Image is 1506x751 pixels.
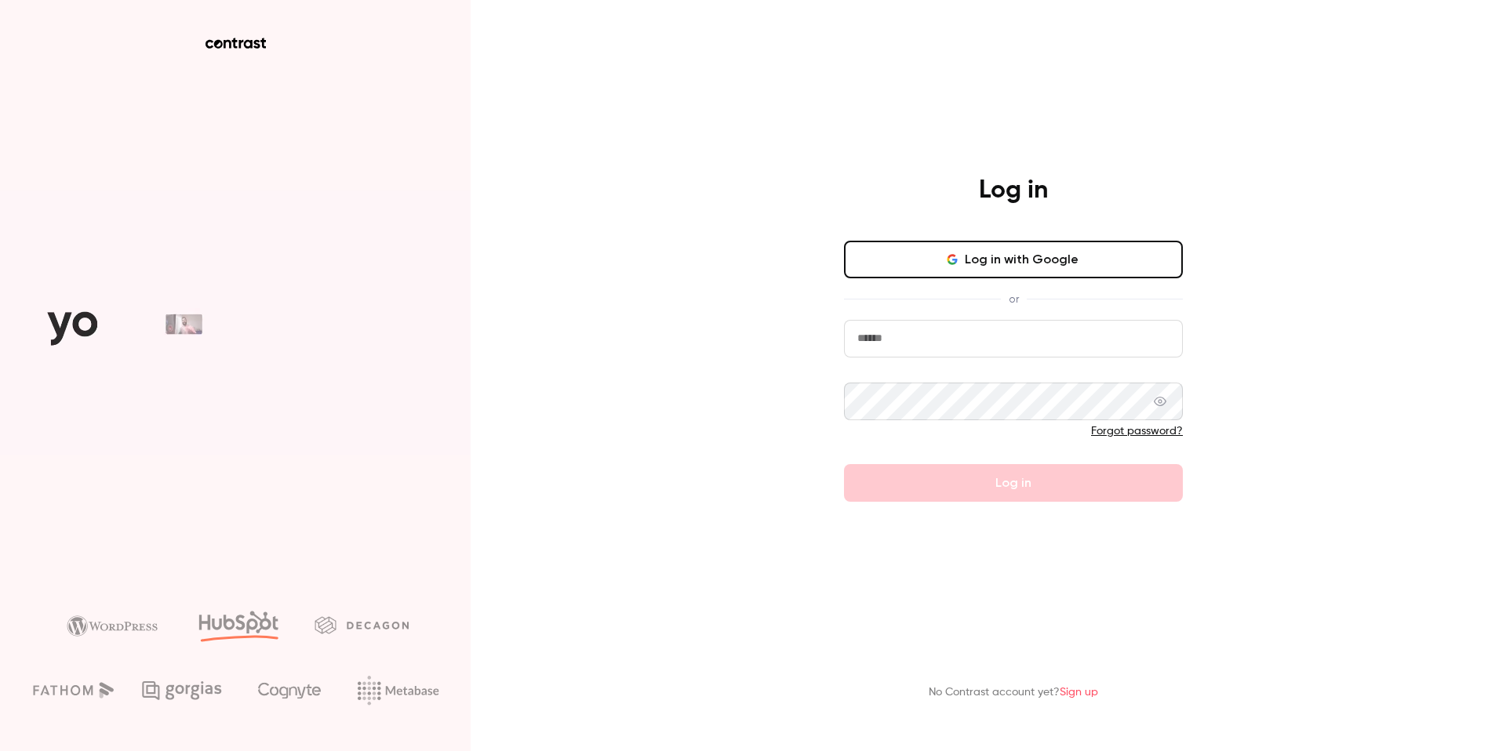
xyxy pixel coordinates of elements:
button: Log in with Google [844,241,1183,278]
span: or [1001,291,1027,307]
a: Sign up [1060,687,1098,698]
p: No Contrast account yet? [929,684,1098,701]
h4: Log in [979,175,1048,206]
a: Forgot password? [1091,426,1183,437]
img: decagon [315,616,409,633]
